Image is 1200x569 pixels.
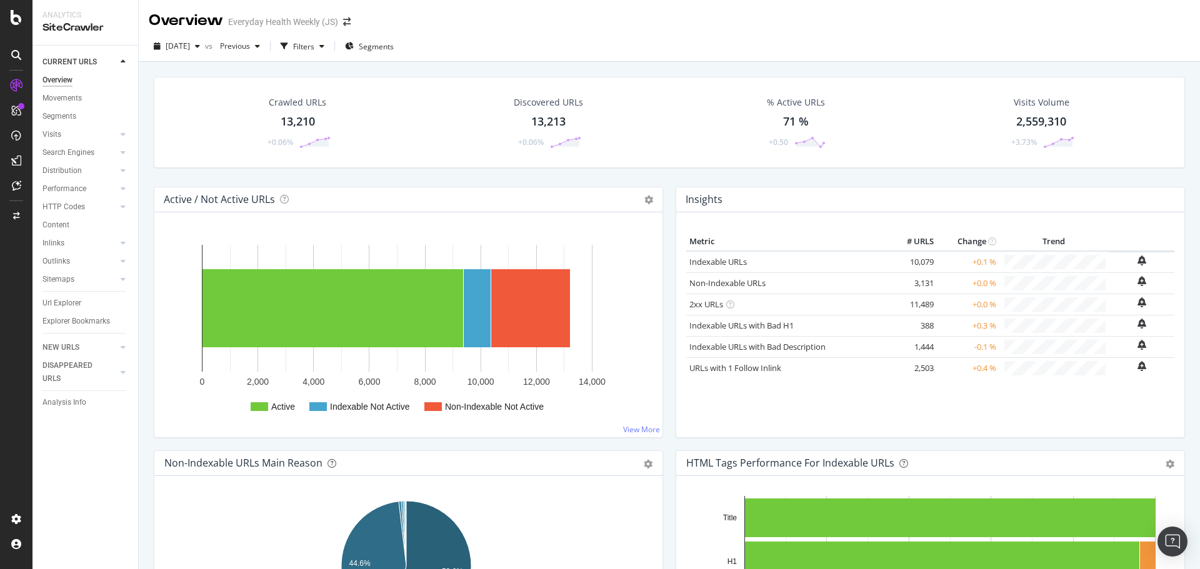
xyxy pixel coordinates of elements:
[769,137,788,147] div: +0.50
[271,402,295,412] text: Active
[42,341,79,354] div: NEW URLS
[1137,255,1146,265] div: bell-plus
[166,41,190,51] span: 2025 Aug. 12th
[623,424,660,435] a: View More
[42,56,117,69] a: CURRENT URLS
[42,297,129,310] a: Url Explorer
[767,96,825,109] div: % Active URLs
[1014,96,1069,109] div: Visits Volume
[1011,137,1037,147] div: +3.73%
[42,110,129,123] a: Segments
[42,359,117,385] a: DISAPPEARED URLS
[215,41,250,51] span: Previous
[276,36,329,56] button: Filters
[1137,340,1146,350] div: bell-plus
[937,336,999,357] td: -0.1 %
[42,219,69,232] div: Content
[689,299,723,310] a: 2xx URLs
[164,232,652,427] svg: A chart.
[42,396,86,409] div: Analysis Info
[358,377,380,387] text: 6,000
[343,17,351,26] div: arrow-right-arrow-left
[644,195,653,204] i: Options
[689,277,766,289] a: Non-Indexable URLs
[689,341,826,352] a: Indexable URLs with Bad Description
[42,396,129,409] a: Analysis Info
[1166,460,1174,468] div: gear
[689,256,747,267] a: Indexable URLs
[164,191,275,208] h4: Active / Not Active URLs
[42,56,97,69] div: CURRENT URLS
[42,315,110,328] div: Explorer Bookmarks
[999,232,1109,251] th: Trend
[42,164,117,177] a: Distribution
[467,377,494,387] text: 10,000
[42,182,86,195] div: Performance
[340,36,399,56] button: Segments
[579,377,606,387] text: 14,000
[42,92,129,105] a: Movements
[42,128,61,141] div: Visits
[215,36,265,56] button: Previous
[149,10,223,31] div: Overview
[42,359,106,385] div: DISAPPEARED URLS
[1137,297,1146,307] div: bell-plus
[269,96,326,109] div: Crawled URLs
[689,362,781,374] a: URLs with 1 Follow Inlink
[42,273,117,286] a: Sitemaps
[42,237,117,250] a: Inlinks
[937,232,999,251] th: Change
[887,336,937,357] td: 1,444
[247,377,269,387] text: 2,000
[200,377,205,387] text: 0
[42,255,70,268] div: Outlinks
[518,137,544,147] div: +0.06%
[42,92,82,105] div: Movements
[887,272,937,294] td: 3,131
[1137,319,1146,329] div: bell-plus
[359,41,394,52] span: Segments
[42,255,117,268] a: Outlinks
[723,513,737,522] text: Title
[149,36,205,56] button: [DATE]
[42,237,64,250] div: Inlinks
[42,315,129,328] a: Explorer Bookmarks
[281,114,315,130] div: 13,210
[42,200,117,214] a: HTTP Codes
[205,41,215,51] span: vs
[349,559,371,568] text: 44.6%
[887,315,937,336] td: 388
[686,191,722,208] h4: Insights
[42,182,117,195] a: Performance
[1016,114,1066,130] div: 2,559,310
[1137,361,1146,371] div: bell-plus
[42,128,117,141] a: Visits
[42,21,128,35] div: SiteCrawler
[523,377,550,387] text: 12,000
[42,200,85,214] div: HTTP Codes
[937,251,999,273] td: +0.1 %
[937,315,999,336] td: +0.3 %
[887,357,937,379] td: 2,503
[42,341,117,354] a: NEW URLS
[727,557,737,566] text: H1
[42,219,129,232] a: Content
[686,232,887,251] th: Metric
[937,357,999,379] td: +0.4 %
[164,457,322,469] div: Non-Indexable URLs Main Reason
[937,294,999,315] td: +0.0 %
[42,297,81,310] div: Url Explorer
[42,164,82,177] div: Distribution
[887,232,937,251] th: # URLS
[302,377,324,387] text: 4,000
[445,402,544,412] text: Non-Indexable Not Active
[937,272,999,294] td: +0.0 %
[42,273,74,286] div: Sitemaps
[42,110,76,123] div: Segments
[293,41,314,52] div: Filters
[887,251,937,273] td: 10,079
[267,137,293,147] div: +0.06%
[1137,276,1146,286] div: bell-plus
[887,294,937,315] td: 11,489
